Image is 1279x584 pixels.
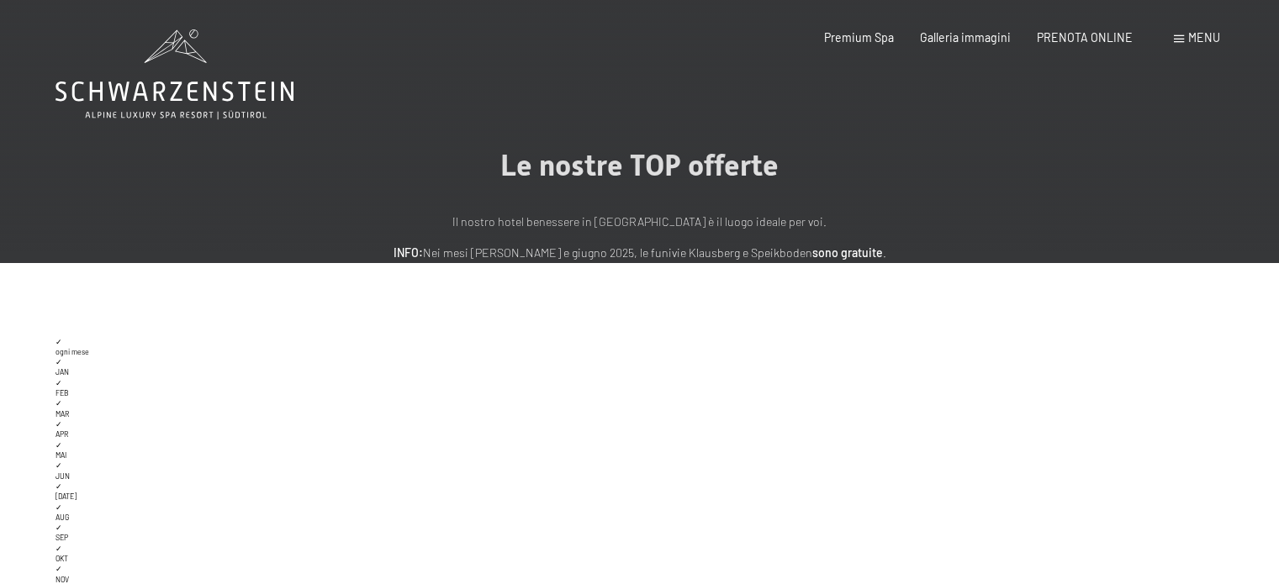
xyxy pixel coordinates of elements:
span: ✓ [55,440,62,450]
span: MAI [55,450,66,460]
span: ✓ [55,460,62,470]
a: Galleria immagini [920,30,1011,45]
strong: sono gratuite [812,245,883,260]
span: ✓ [55,544,62,553]
span: OKT [55,554,68,563]
span: ✓ [55,481,62,491]
span: [DATE] [55,492,77,501]
span: ✓ [55,337,62,346]
strong: INFO: [394,245,423,260]
span: Le nostre TOP offerte [500,148,779,182]
a: PRENOTA ONLINE [1037,30,1133,45]
span: ✓ [55,502,62,512]
a: Premium Spa [824,30,894,45]
span: ✓ [55,564,62,573]
span: ✓ [55,523,62,532]
span: JUN [55,471,70,481]
span: MAR [55,409,69,418]
span: AUG [55,513,69,522]
span: Menu [1188,30,1220,45]
span: SEP [55,533,68,542]
span: JAN [55,367,69,376]
span: ✓ [55,398,62,408]
span: ✓ [55,378,62,387]
span: ✓ [55,357,62,366]
span: FEB [55,388,69,397]
span: APR [55,429,68,439]
p: Nei mesi [PERSON_NAME] e giugno 2025, le funivie Klausberg e Speikboden . [270,244,1010,263]
span: ogni mese [55,347,89,356]
span: ✓ [55,419,62,429]
span: NOV [55,575,69,584]
p: Il nostro hotel benessere in [GEOGRAPHIC_DATA] è il luogo ideale per voi. [270,213,1010,232]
